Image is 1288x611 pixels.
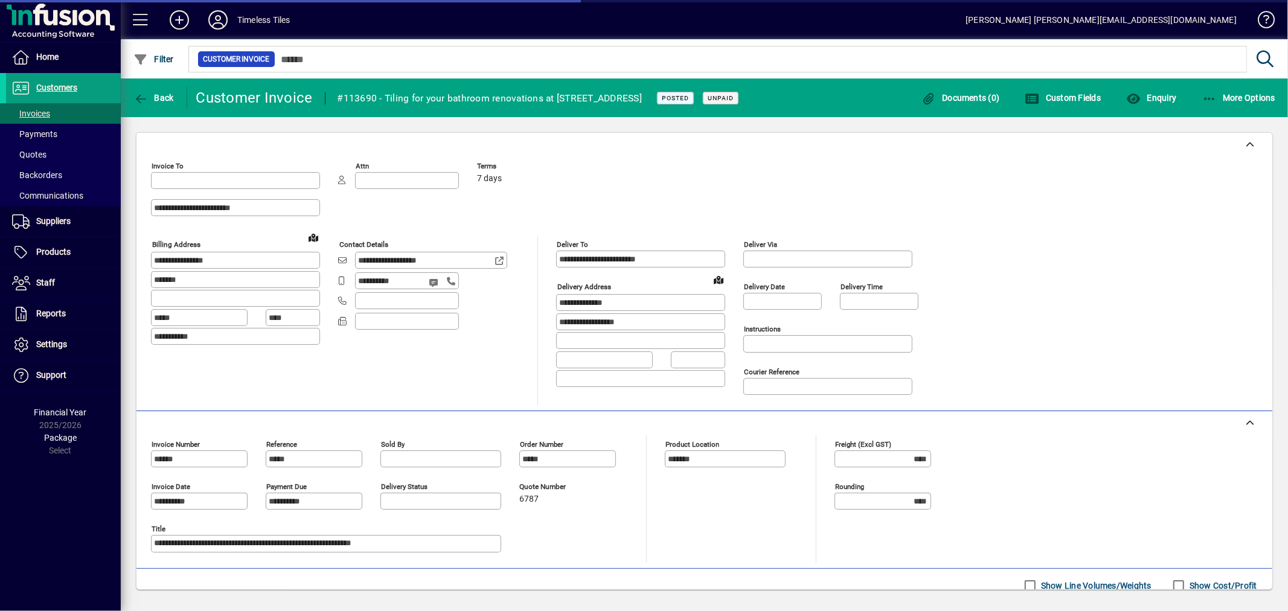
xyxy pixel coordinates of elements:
[304,228,323,247] a: View on map
[1249,2,1273,42] a: Knowledge Base
[921,93,1000,103] span: Documents (0)
[121,87,187,109] app-page-header-button: Back
[835,482,864,491] mat-label: Rounding
[1187,580,1257,592] label: Show Cost/Profit
[36,247,71,257] span: Products
[6,42,121,72] a: Home
[6,124,121,144] a: Payments
[709,270,728,289] a: View on map
[1199,87,1279,109] button: More Options
[12,191,83,200] span: Communications
[6,206,121,237] a: Suppliers
[203,53,270,65] span: Customer Invoice
[130,87,177,109] button: Back
[744,240,777,249] mat-label: Deliver via
[36,370,66,380] span: Support
[1025,93,1101,103] span: Custom Fields
[744,368,799,376] mat-label: Courier Reference
[152,482,190,491] mat-label: Invoice date
[338,89,642,108] div: #113690 - Tiling for your bathroom renovations at [STREET_ADDRESS]
[519,483,592,491] span: Quote number
[12,150,46,159] span: Quotes
[266,482,307,491] mat-label: Payment due
[665,440,719,449] mat-label: Product location
[12,129,57,139] span: Payments
[152,525,165,533] mat-label: Title
[266,440,297,449] mat-label: Reference
[199,9,237,31] button: Profile
[152,162,184,170] mat-label: Invoice To
[1126,93,1176,103] span: Enquiry
[34,408,87,417] span: Financial Year
[130,48,177,70] button: Filter
[1039,580,1152,592] label: Show Line Volumes/Weights
[196,88,313,107] div: Customer Invoice
[12,109,50,118] span: Invoices
[6,185,121,206] a: Communications
[6,237,121,267] a: Products
[36,83,77,92] span: Customers
[420,268,449,297] button: Send SMS
[36,339,67,349] span: Settings
[6,268,121,298] a: Staff
[381,440,405,449] mat-label: Sold by
[36,309,66,318] span: Reports
[6,144,121,165] a: Quotes
[381,482,428,491] mat-label: Delivery status
[918,87,1003,109] button: Documents (0)
[1123,87,1179,109] button: Enquiry
[36,216,71,226] span: Suppliers
[477,174,502,184] span: 7 days
[152,440,200,449] mat-label: Invoice number
[1022,87,1104,109] button: Custom Fields
[12,170,62,180] span: Backorders
[133,93,174,103] span: Back
[6,299,121,329] a: Reports
[662,94,689,102] span: Posted
[708,94,734,102] span: Unpaid
[6,330,121,360] a: Settings
[36,278,55,287] span: Staff
[1202,93,1276,103] span: More Options
[520,440,563,449] mat-label: Order number
[519,494,539,504] span: 6787
[6,165,121,185] a: Backorders
[36,52,59,62] span: Home
[841,283,883,291] mat-label: Delivery time
[237,10,290,30] div: Timeless Tiles
[44,433,77,443] span: Package
[160,9,199,31] button: Add
[744,283,785,291] mat-label: Delivery date
[477,162,549,170] span: Terms
[356,162,369,170] mat-label: Attn
[744,325,781,333] mat-label: Instructions
[835,440,891,449] mat-label: Freight (excl GST)
[133,54,174,64] span: Filter
[6,360,121,391] a: Support
[6,103,121,124] a: Invoices
[557,240,588,249] mat-label: Deliver To
[966,10,1237,30] div: [PERSON_NAME] [PERSON_NAME][EMAIL_ADDRESS][DOMAIN_NAME]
